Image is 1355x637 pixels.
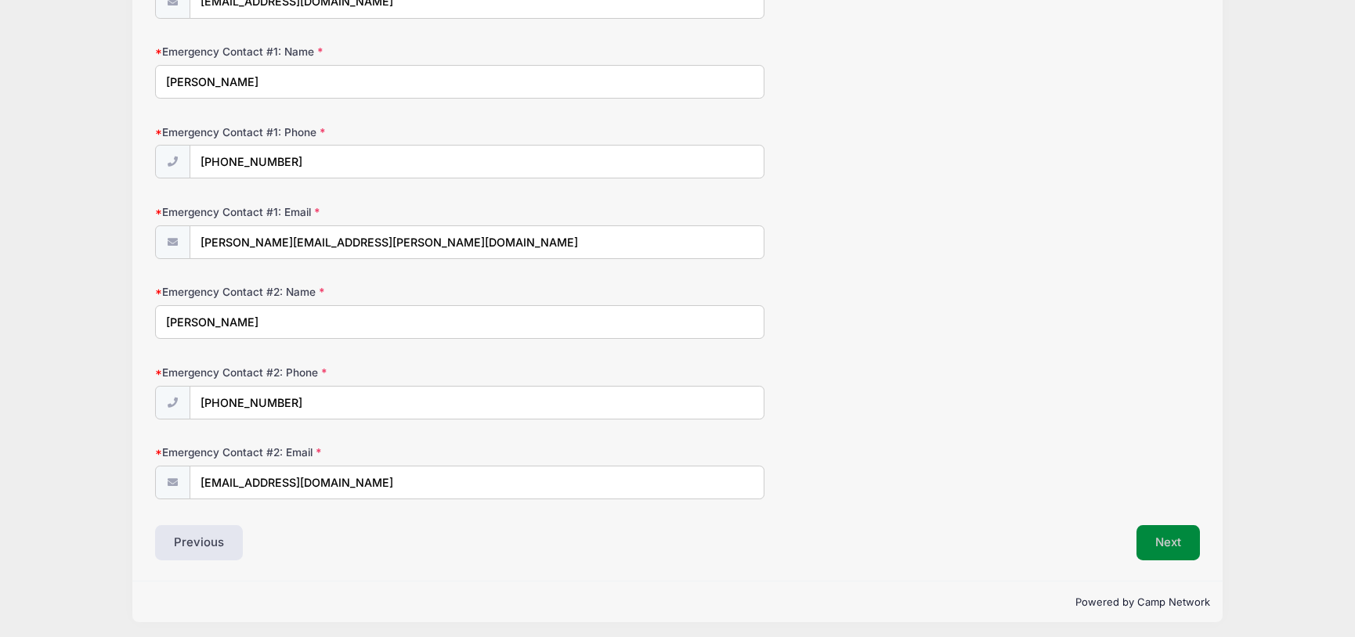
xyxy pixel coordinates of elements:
[155,204,503,220] label: Emergency Contact #1: Email
[145,595,1209,610] p: Powered by Camp Network
[155,44,503,59] label: Emergency Contact #1: Name
[190,386,764,419] input: (xxx) xxx-xxxx
[190,466,764,499] input: email@email.com
[1136,525,1200,561] button: Next
[155,525,243,561] button: Previous
[155,124,503,140] label: Emergency Contact #1: Phone
[155,365,503,380] label: Emergency Contact #2: Phone
[155,284,503,300] label: Emergency Contact #2: Name
[190,145,764,178] input: (xxx) xxx-xxxx
[155,444,503,460] label: Emergency Contact #2: Email
[190,225,764,259] input: email@email.com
